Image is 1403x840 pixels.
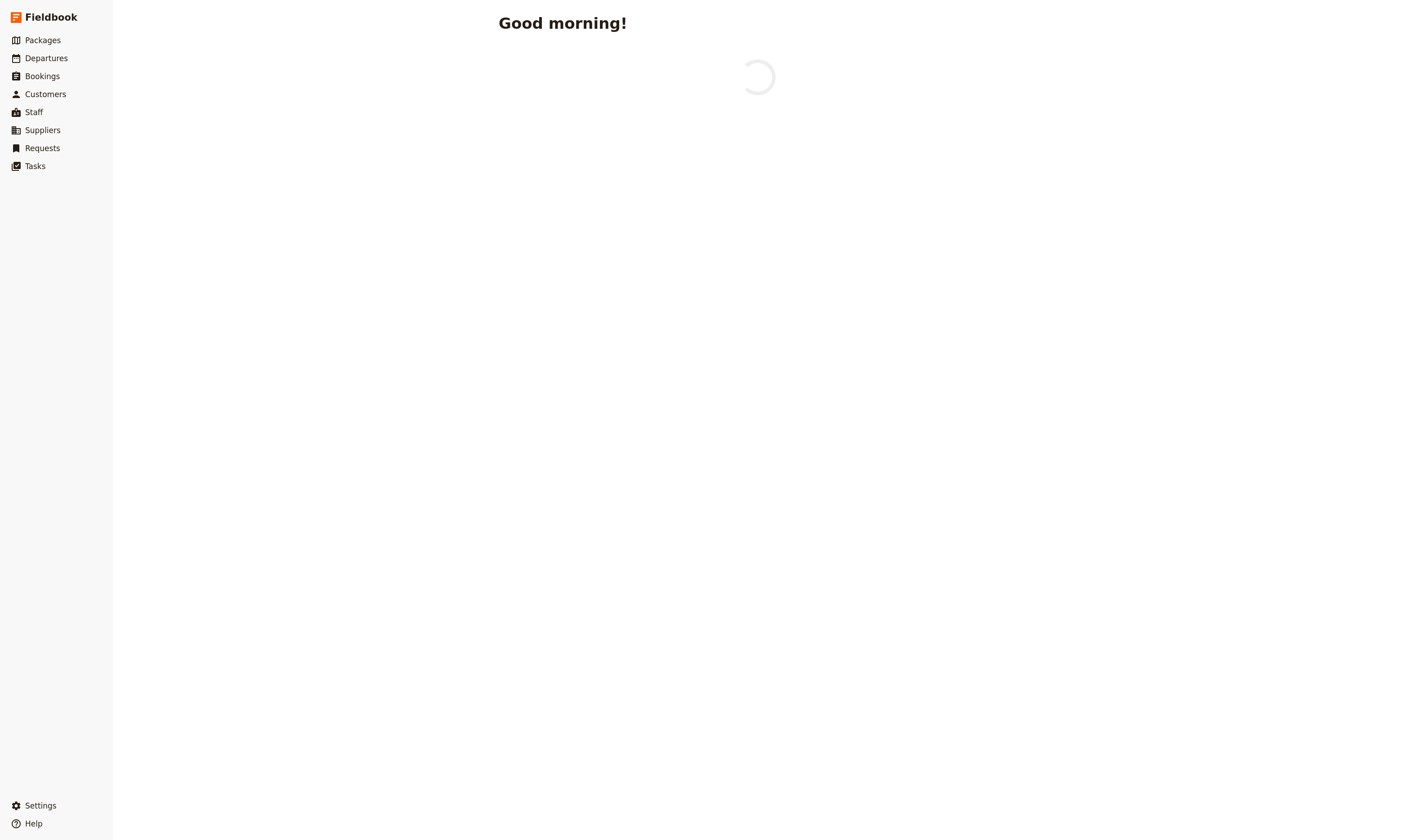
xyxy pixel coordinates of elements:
[25,36,61,45] span: Packages
[25,801,57,810] span: Settings
[25,11,77,24] span: Fieldbook
[25,162,46,171] span: Tasks
[25,819,43,828] span: Help
[25,126,61,135] span: Suppliers
[25,90,66,99] span: Customers
[25,72,60,81] span: Bookings
[25,144,60,153] span: Requests
[25,108,43,117] span: Staff
[25,54,68,63] span: Departures
[499,14,627,32] h1: Good morning!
